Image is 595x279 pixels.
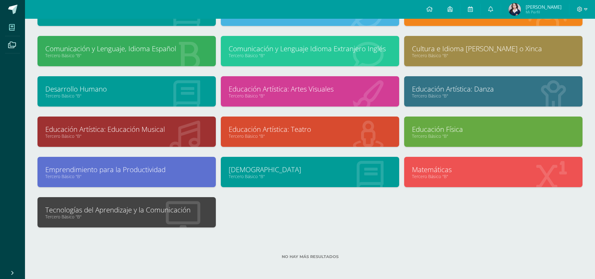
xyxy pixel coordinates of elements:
a: Tercero Básico "B" [412,93,575,99]
label: No hay más resultados [37,254,583,259]
a: Tercero Básico "B" [412,173,575,179]
a: Tercero Básico "B" [45,214,208,220]
a: Tercero Básico "B" [45,173,208,179]
a: Desarrollo Humano [45,84,208,94]
a: Tercero Básico "B" [229,173,391,179]
a: Educación Física [412,124,575,134]
span: [PERSON_NAME] [526,4,562,10]
a: Matemáticas [412,165,575,174]
a: Tercero Básico "B" [45,93,208,99]
a: Educación Artística: Teatro [229,124,391,134]
a: Comunicación y Lenguaje Idioma Extranjero Inglés [229,44,391,53]
a: Tercero Básico "B" [45,52,208,58]
a: Comunicación y Lenguaje, Idioma Español [45,44,208,53]
a: Emprendimiento para la Productividad [45,165,208,174]
a: Tercero Básico "B" [229,93,391,99]
a: Educación Artística: Artes Visuales [229,84,391,94]
a: Tercero Básico "B" [412,52,575,58]
a: Cultura e Idioma [PERSON_NAME] o Xinca [412,44,575,53]
span: Mi Perfil [526,9,562,15]
a: Tercero Básico "B" [412,133,575,139]
a: Tecnologías del Aprendizaje y la Comunicación [45,205,208,215]
a: Tercero Básico "B" [45,133,208,139]
a: Educación Artística: Danza [412,84,575,94]
a: Tercero Básico "B" [229,133,391,139]
a: Educación Artística: Educación Musical [45,124,208,134]
img: 41b69cafc6c9dcc1d0ea30fe2271c450.png [508,3,521,16]
a: Tercero Básico "B" [229,52,391,58]
a: [DEMOGRAPHIC_DATA] [229,165,391,174]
